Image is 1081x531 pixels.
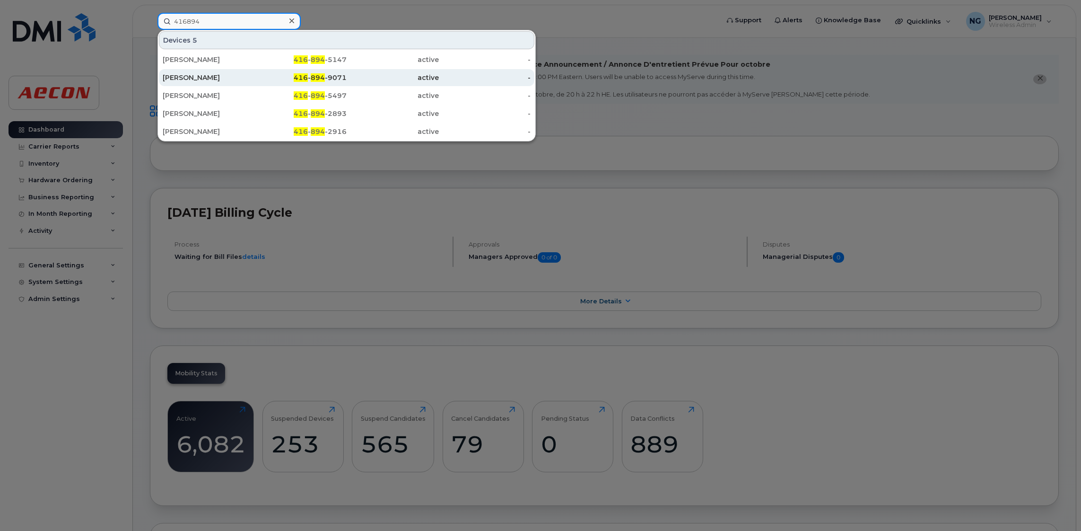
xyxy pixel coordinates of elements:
[439,109,531,118] div: -
[311,109,325,118] span: 894
[439,73,531,82] div: -
[159,31,534,49] div: Devices
[294,127,308,136] span: 416
[163,91,255,100] div: [PERSON_NAME]
[159,69,534,86] a: [PERSON_NAME]416-894-9071active-
[347,127,439,136] div: active
[347,73,439,82] div: active
[311,127,325,136] span: 894
[311,91,325,100] span: 894
[311,73,325,82] span: 894
[439,55,531,64] div: -
[159,87,534,104] a: [PERSON_NAME]416-894-5497active-
[255,91,347,100] div: - -5497
[255,73,347,82] div: - -9071
[294,109,308,118] span: 416
[159,123,534,140] a: [PERSON_NAME]416-894-2916active-
[159,51,534,68] a: [PERSON_NAME]416-894-5147active-
[159,105,534,122] a: [PERSON_NAME]416-894-2893active-
[311,55,325,64] span: 894
[163,109,255,118] div: [PERSON_NAME]
[294,91,308,100] span: 416
[347,55,439,64] div: active
[347,109,439,118] div: active
[439,127,531,136] div: -
[192,35,197,45] span: 5
[294,55,308,64] span: 416
[163,55,255,64] div: [PERSON_NAME]
[163,127,255,136] div: [PERSON_NAME]
[439,91,531,100] div: -
[255,127,347,136] div: - -2916
[347,91,439,100] div: active
[163,73,255,82] div: [PERSON_NAME]
[255,55,347,64] div: - -5147
[294,73,308,82] span: 416
[255,109,347,118] div: - -2893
